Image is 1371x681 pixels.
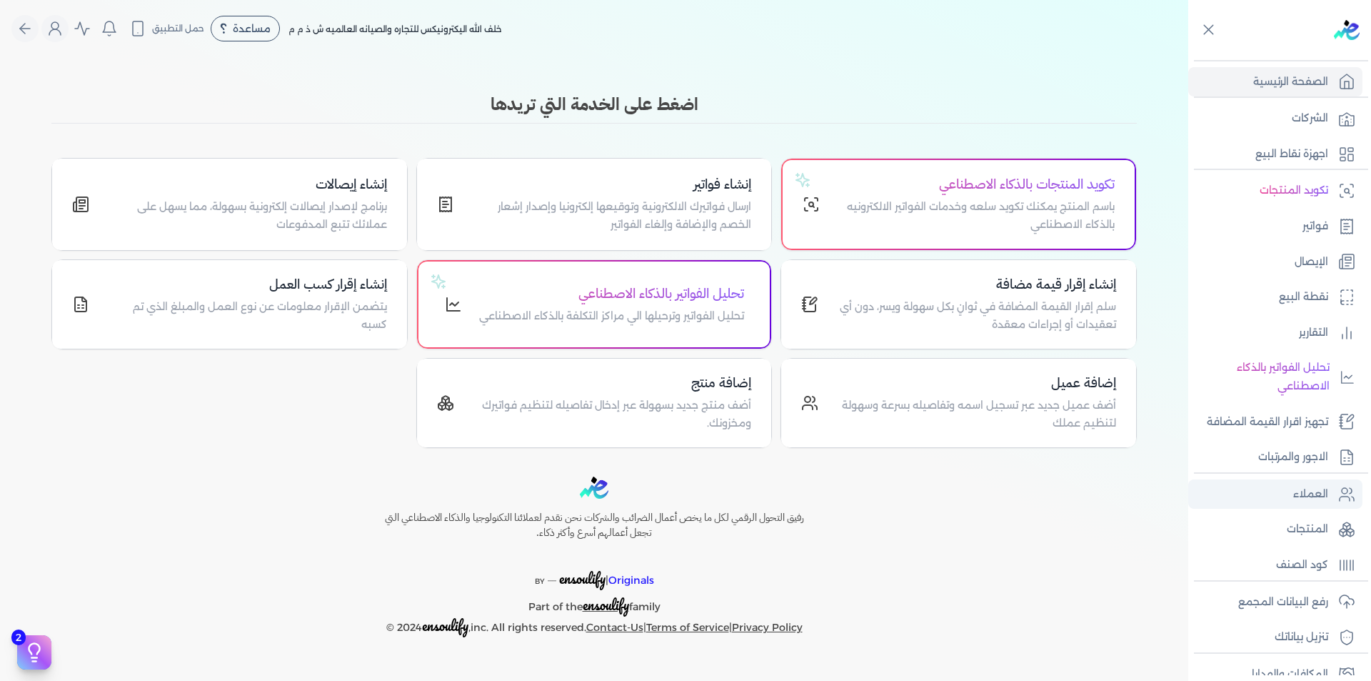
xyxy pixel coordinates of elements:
p: Part of the family [354,590,834,617]
span: ensoulify [583,594,629,616]
p: © 2024 ,inc. All rights reserved. | | [354,617,834,637]
a: ensoulify [583,600,629,613]
a: التقارير [1188,318,1362,348]
p: ارسال فواتيرك الالكترونية وتوقيعها إلكترونيا وإصدار إشعار الخصم والإضافة وإلغاء الفواتير [471,198,752,234]
h4: تكويد المنتجات بالذكاء الاصطناعي [837,174,1115,195]
p: كود الصنف [1276,556,1328,575]
a: تجهيز اقرار القيمة المضافة [1188,407,1362,437]
a: إنشاء إيصالاتبرنامج لإصدار إيصالات إلكترونية بسهولة، مما يسهل على عملائك تتبع المدفوعات [51,158,408,251]
a: إنشاء إقرار كسب العمليتضمن الإقرار معلومات عن نوع العمل والمبلغ الذي تم كسبه [51,259,408,349]
a: فواتير [1188,212,1362,242]
p: | [354,552,834,591]
h6: رفيق التحول الرقمي لكل ما يخص أعمال الضرائب والشركات نحن نقدم لعملائنا التكنولوجيا والذكاء الاصطن... [354,510,834,541]
p: سلم إقرار القيمة المضافة في ثوانٍ بكل سهولة ويسر، دون أي تعقيدات أو إجراءات معقدة [835,298,1116,334]
h4: إنشاء إقرار كسب العمل [106,274,387,295]
h4: إنشاء إيصالات [106,174,387,195]
a: الإيصال [1188,247,1362,277]
h4: إضافة عميل [835,373,1116,394]
p: المنتجات [1287,520,1328,539]
h3: اضغط على الخدمة التي تريدها [51,91,1137,117]
a: تحليل الفواتير بالذكاء الاصطناعي [1188,353,1362,401]
p: التقارير [1299,324,1328,342]
span: حمل التطبيق [152,22,204,35]
a: المنتجات [1188,515,1362,545]
p: الشركات [1292,109,1328,128]
a: تحليل الفواتير بالذكاء الاصطناعيتحليل الفواتير وترحيلها الي مراكز التكلفة بالذكاء الاصطناعي [416,259,773,349]
span: Originals [608,574,654,587]
p: فواتير [1302,217,1328,236]
a: العملاء [1188,479,1362,509]
h4: إضافة منتج [471,373,752,394]
p: رفع البيانات المجمع [1238,593,1328,612]
p: تجهيز اقرار القيمة المضافة [1207,413,1328,432]
a: Privacy Policy [732,621,803,634]
p: يتضمن الإقرار معلومات عن نوع العمل والمبلغ الذي تم كسبه [106,298,387,334]
a: Terms of Service [646,621,729,634]
p: تنزيل بياناتك [1275,628,1328,647]
p: أضف منتج جديد بسهولة عبر إدخال تفاصيله لتنظيم فواتيرك ومخزونك. [471,397,752,433]
span: ensoulify [559,567,606,590]
h4: تحليل الفواتير بالذكاء الاصطناعي [479,284,744,304]
button: 2 [17,635,51,670]
a: إضافة منتجأضف منتج جديد بسهولة عبر إدخال تفاصيله لتنظيم فواتيرك ومخزونك. [416,358,773,448]
p: برنامج لإصدار إيصالات إلكترونية بسهولة، مما يسهل على عملائك تتبع المدفوعات [106,198,387,234]
p: باسم المنتج يمكنك تكويد سلعه وخدمات الفواتير الالكترونيه بالذكاء الاصطناعي [837,198,1115,234]
a: تنزيل بياناتك [1188,622,1362,652]
span: BY [535,577,545,586]
p: تحليل الفواتير بالذكاء الاصطناعي [1195,359,1330,395]
button: حمل التطبيق [126,16,208,41]
sup: __ [548,572,556,582]
a: إضافة عميلأضف عميل جديد عبر تسجيل اسمه وتفاصيله بسرعة وسهولة لتنظيم عملك [780,358,1137,448]
a: كود الصنف [1188,550,1362,580]
p: العملاء [1293,485,1328,504]
p: نقطة البيع [1279,288,1328,307]
a: اجهزة نقاط البيع [1188,139,1362,169]
p: الإيصال [1295,253,1328,272]
p: اجهزة نقاط البيع [1255,145,1328,164]
p: أضف عميل جديد عبر تسجيل اسمه وتفاصيله بسرعة وسهولة لتنظيم عملك [835,397,1116,433]
a: إنشاء إقرار قيمة مضافةسلم إقرار القيمة المضافة في ثوانٍ بكل سهولة ويسر، دون أي تعقيدات أو إجراءات... [780,259,1137,349]
p: الاجور والمرتبات [1258,448,1328,467]
a: الاجور والمرتبات [1188,442,1362,472]
a: تكويد المنتجات [1188,176,1362,206]
img: logo [1334,20,1360,40]
a: Contact-Us [586,621,643,634]
p: تحليل الفواتير وترحيلها الي مراكز التكلفة بالذكاء الاصطناعي [479,307,744,326]
p: تكويد المنتجات [1260,182,1328,200]
a: نقطة البيع [1188,282,1362,312]
a: إنشاء فواتيرارسال فواتيرك الالكترونية وتوقيعها إلكترونيا وإصدار إشعار الخصم والإضافة وإلغاء الفواتير [416,158,773,251]
span: 2 [11,630,26,645]
img: logo [580,477,608,499]
a: الصفحة الرئيسية [1188,67,1362,97]
h4: إنشاء فواتير [471,174,752,195]
h4: إنشاء إقرار قيمة مضافة [835,274,1116,295]
a: الشركات [1188,104,1362,134]
div: مساعدة [211,16,280,41]
span: خلف الله اليكترونيكس للتجاره والصيانه العالميه ش ذ م م [288,24,502,34]
a: رفع البيانات المجمع [1188,587,1362,617]
p: الصفحة الرئيسية [1253,73,1328,91]
span: مساعدة [233,24,271,34]
span: ensoulify [422,615,468,637]
a: تكويد المنتجات بالذكاء الاصطناعيباسم المنتج يمكنك تكويد سلعه وخدمات الفواتير الالكترونيه بالذكاء ... [780,158,1137,251]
